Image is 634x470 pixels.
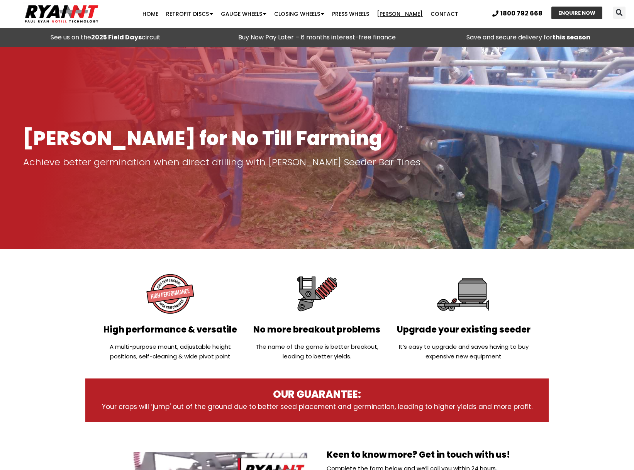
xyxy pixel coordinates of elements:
div: Search [613,7,626,19]
div: See us on the circuit [4,32,207,43]
p: The name of the game is better breakout, leading to better yields. [247,342,387,361]
h2: Keen to know more? Get in touch with us! [327,451,539,459]
nav: Menu [123,6,478,22]
a: 2025 Field Days [91,33,142,42]
a: ENQUIRE NOW [551,7,602,19]
h2: High performance & versatile [101,326,240,334]
a: Gauge Wheels [217,6,270,22]
a: Home [139,6,162,22]
a: Contact [427,6,462,22]
img: High performance and versatile [142,266,198,322]
img: Ryan NT logo [23,2,100,26]
strong: this season [553,33,590,42]
span: 1800 792 668 [500,10,542,17]
p: A multi-purpose mount, adjustable height positions, self-cleaning & wide pivot point [101,342,240,361]
p: Save and secure delivery for [427,32,630,43]
h1: [PERSON_NAME] for No Till Farming [23,128,611,149]
a: [PERSON_NAME] [373,6,427,22]
a: Closing Wheels [270,6,328,22]
span: ENQUIRE NOW [558,10,595,15]
h2: No more breakout problems [247,326,387,334]
p: It’s easy to upgrade and saves having to buy expensive new equipment [394,342,533,361]
p: Your crops will ‘jump' out of the ground due to better seed placement and germination, leading to... [101,401,533,412]
h3: OUR GUARANTEE: [101,388,533,401]
p: Achieve better germination when direct drilling with [PERSON_NAME] Seeder Bar Tines [23,157,611,168]
h2: Upgrade your existing seeder [394,326,533,334]
img: No more breakout problems [289,266,345,322]
a: Press Wheels [328,6,373,22]
a: Retrofit Discs [162,6,217,22]
img: Upgrade your existing seeder [436,266,492,322]
p: Buy Now Pay Later – 6 months interest-free finance [215,32,419,43]
a: 1800 792 668 [492,10,542,17]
